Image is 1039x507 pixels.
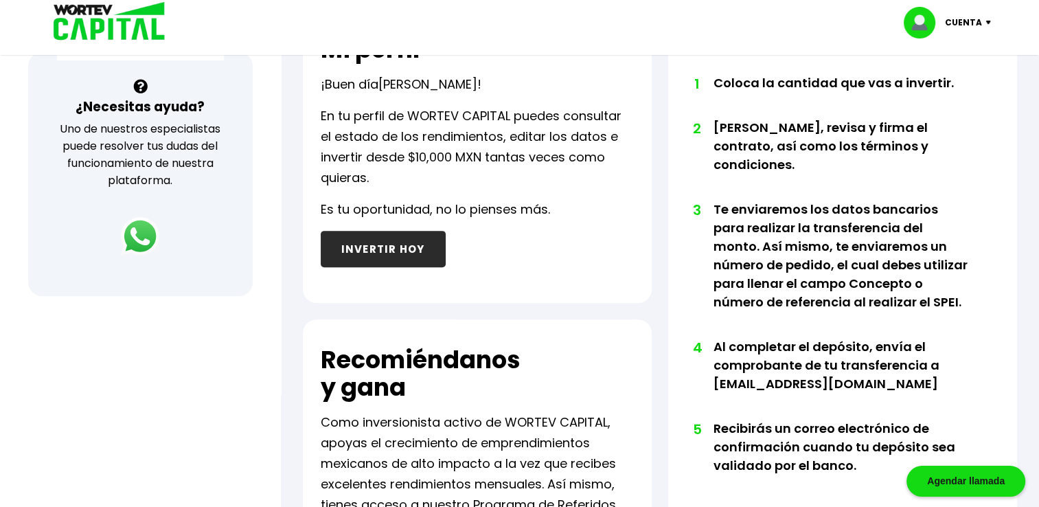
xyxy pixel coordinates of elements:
li: Te enviaremos los datos bancarios para realizar la transferencia del monto. Así mismo, te enviare... [713,200,968,337]
img: profile-image [904,7,945,38]
span: 2 [693,118,700,139]
img: icon-down [982,21,1001,25]
li: Recibirás un correo electrónico de confirmación cuando tu depósito sea validado por el banco. [713,419,968,501]
h3: ¿Necesitas ayuda? [76,97,205,117]
img: logos_whatsapp-icon.242b2217.svg [121,217,159,256]
p: ¡Buen día ! [321,74,481,95]
li: Al completar el depósito, envía el comprobante de tu transferencia a [EMAIL_ADDRESS][DOMAIN_NAME] [713,337,968,419]
span: 1 [693,74,700,94]
span: 5 [693,419,700,440]
h2: Mi perfil [321,36,420,63]
div: Agendar llamada [906,466,1025,497]
span: 3 [693,200,700,221]
p: Cuenta [945,12,982,33]
li: [PERSON_NAME], revisa y firma el contrato, así como los términos y condiciones. [713,118,968,200]
span: 4 [693,337,700,358]
button: INVERTIR HOY [321,231,446,267]
span: [PERSON_NAME] [378,76,477,93]
li: Coloca la cantidad que vas a invertir. [713,74,968,118]
h2: Recomiéndanos y gana [321,346,521,401]
p: Es tu oportunidad, no lo pienses más. [321,199,550,220]
p: En tu perfil de WORTEV CAPITAL puedes consultar el estado de los rendimientos, editar los datos e... [321,106,634,188]
p: Uno de nuestros especialistas puede resolver tus dudas del funcionamiento de nuestra plataforma. [46,120,235,189]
